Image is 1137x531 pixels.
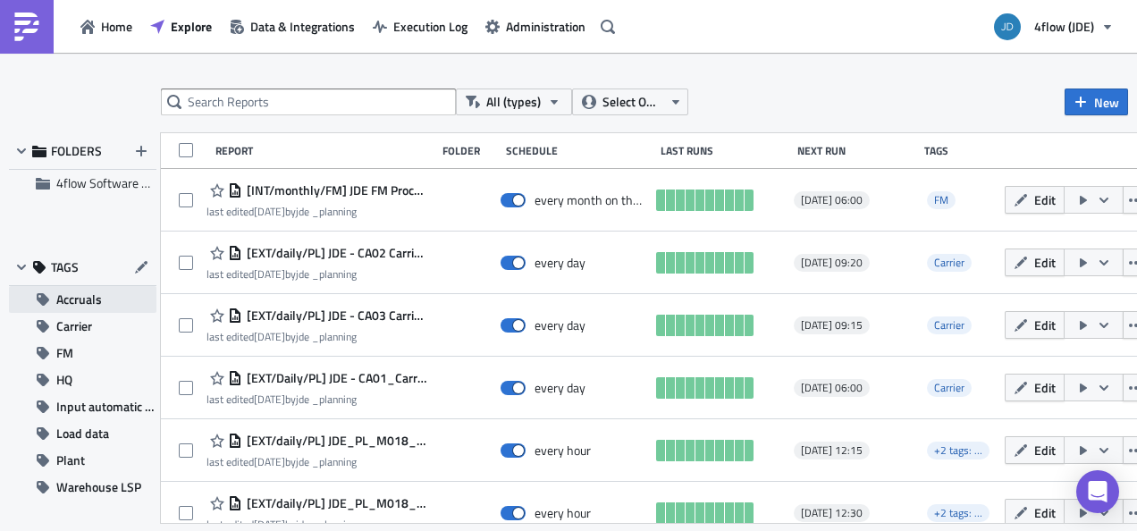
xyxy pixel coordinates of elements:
[934,316,964,333] span: Carrier
[9,367,156,393] button: HQ
[927,316,972,334] span: Carrier
[9,393,156,420] button: Input automatic process JDE
[13,13,41,41] img: PushMetrics
[364,13,476,40] button: Execution Log
[1005,374,1065,401] button: Edit
[254,453,285,470] time: 2025-06-25T07:50:26Z
[927,254,972,272] span: Carrier
[242,370,427,386] span: [EXT/Daily/PL] JDE - CA01_Carrier_missing_platenumber
[535,442,591,459] div: every hour
[242,433,427,449] span: [EXT/daily/PL] JDE_PL_M018_Smartbooking_PU
[1005,499,1065,527] button: Edit
[1034,190,1056,209] span: Edit
[506,144,652,157] div: Schedule
[215,144,434,157] div: Report
[801,443,863,458] span: [DATE] 12:15
[242,182,427,198] span: [INT/monthly/FM] JDE FM Processed claims in previous month
[9,474,156,501] button: Warehouse LSP
[56,367,72,393] span: HQ
[206,455,427,468] div: last edited by jde _planning
[1094,93,1119,112] span: New
[56,447,85,474] span: Plant
[56,340,73,367] span: FM
[206,330,427,343] div: last edited by jde _planning
[206,267,427,281] div: last edited by jde _planning
[1034,17,1094,36] span: 4flow (JDE)
[72,13,141,40] button: Home
[801,381,863,395] span: [DATE] 06:00
[1034,441,1056,459] span: Edit
[801,318,863,333] span: [DATE] 09:15
[801,256,863,270] span: [DATE] 09:20
[171,17,212,36] span: Explore
[206,205,427,218] div: last edited by jde _planning
[486,92,541,112] span: All (types)
[924,144,998,157] div: Tags
[934,379,964,396] span: Carrier
[56,393,156,420] span: Input automatic process JDE
[9,313,156,340] button: Carrier
[934,191,948,208] span: FM
[927,191,956,209] span: FM
[56,420,109,447] span: Load data
[506,17,585,36] span: Administration
[254,203,285,220] time: 2025-07-31T14:50:31Z
[801,193,863,207] span: [DATE] 06:00
[602,92,662,112] span: Select Owner
[56,173,166,192] span: 4flow Software KAM
[254,265,285,282] time: 2025-06-30T13:17:47Z
[254,328,285,345] time: 2025-06-30T13:26:37Z
[242,308,427,324] span: [EXT/daily/PL] JDE - CA03 Carrier missing status delivered
[983,7,1124,46] button: 4flow (JDE)
[51,143,102,159] span: FOLDERS
[161,88,456,115] input: Search Reports
[393,17,467,36] span: Execution Log
[535,317,585,333] div: every day
[250,17,355,36] span: Data & Integrations
[934,442,1129,459] span: +2 tags: Input automatic process JDE, Plant
[456,88,572,115] button: All (types)
[101,17,132,36] span: Home
[221,13,364,40] button: Data & Integrations
[9,447,156,474] button: Plant
[934,254,964,271] span: Carrier
[442,144,497,157] div: Folder
[254,391,285,408] time: 2025-06-30T13:30:29Z
[535,380,585,396] div: every day
[9,340,156,367] button: FM
[1065,88,1128,115] button: New
[56,474,141,501] span: Warehouse LSP
[661,144,788,157] div: Last Runs
[1005,436,1065,464] button: Edit
[1076,470,1119,513] div: Open Intercom Messenger
[535,255,585,271] div: every day
[206,518,427,531] div: last edited by jde _planning
[927,442,990,459] span: +2 tags: Input automatic process JDE, Plant
[1034,316,1056,334] span: Edit
[927,379,972,397] span: Carrier
[242,245,427,261] span: [EXT/daily/PL] JDE - CA02 Carrier missing status collected
[1005,249,1065,276] button: Edit
[801,506,863,520] span: [DATE] 12:30
[56,286,102,313] span: Accruals
[572,88,688,115] button: Select Owner
[992,12,1023,42] img: Avatar
[1034,503,1056,522] span: Edit
[1034,378,1056,397] span: Edit
[934,504,1129,521] span: +2 tags: Input automatic process JDE, Plant
[1005,311,1065,339] button: Edit
[927,504,990,522] span: +2 tags: Input automatic process JDE, Plant
[1005,186,1065,214] button: Edit
[1034,253,1056,272] span: Edit
[9,286,156,313] button: Accruals
[476,13,594,40] button: Administration
[141,13,221,40] button: Explore
[535,192,648,208] div: every month on the 1st
[51,259,79,275] span: TAGS
[9,420,156,447] button: Load data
